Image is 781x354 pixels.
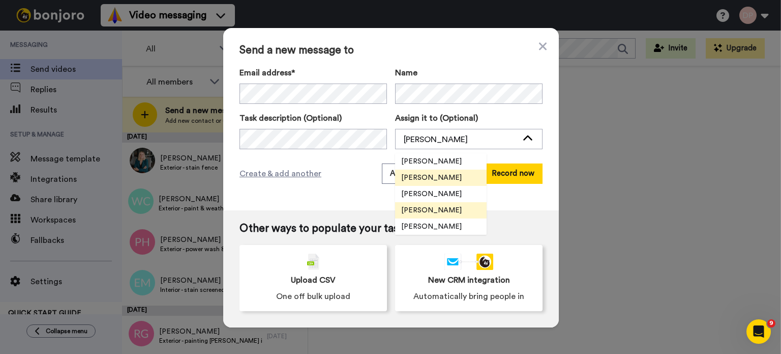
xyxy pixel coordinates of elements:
[395,222,468,232] span: [PERSON_NAME]
[291,274,336,286] span: Upload CSV
[444,254,493,270] div: animation
[395,173,468,183] span: [PERSON_NAME]
[395,205,468,215] span: [PERSON_NAME]
[276,290,350,303] span: One off bulk upload
[382,164,471,184] button: Add and record later
[404,133,518,146] div: [PERSON_NAME]
[395,67,417,79] span: Name
[395,156,468,167] span: [PERSON_NAME]
[239,67,387,79] label: Email address*
[484,164,543,184] button: Record now
[428,274,510,286] span: New CRM integration
[395,112,543,124] label: Assign it to (Optional)
[746,319,771,344] iframe: Intercom live chat
[239,112,387,124] label: Task description (Optional)
[239,44,543,57] span: Send a new message to
[413,290,524,303] span: Automatically bring people in
[307,254,319,270] img: csv-grey.png
[767,319,775,328] span: 9
[239,168,321,180] span: Create & add another
[395,189,468,199] span: [PERSON_NAME]
[239,223,543,235] span: Other ways to populate your tasklist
